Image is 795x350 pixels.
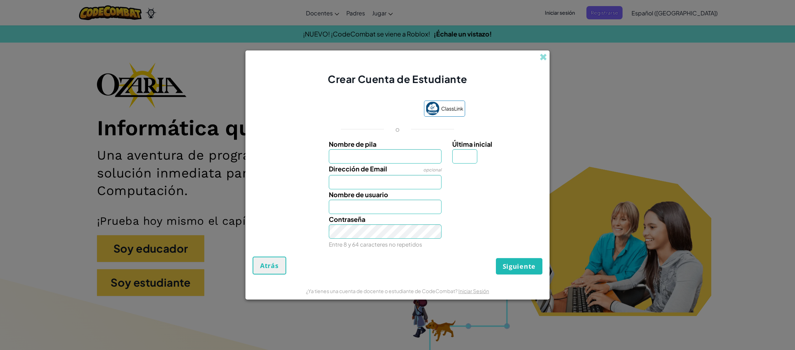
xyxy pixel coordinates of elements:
span: ¿Ya tienes una cuenta de docente o estudiante de CodeCombat? [306,288,458,294]
span: Nombre de pila [329,140,376,148]
span: ClassLink [441,103,463,114]
a: Iniciar Sesión [458,288,489,294]
span: Nombre de usuario [329,190,388,199]
span: Contraseña [329,215,365,223]
button: Atrás [253,257,286,274]
img: classlink-logo-small.png [426,102,439,115]
span: Última inicial [452,140,492,148]
span: Crear Cuenta de Estudiante [328,73,467,85]
p: o [395,125,400,133]
span: opcional [423,167,442,172]
button: Siguiente [496,258,542,274]
span: Dirección de Email [329,165,387,173]
iframe: Botón Iniciar sesión con Google [326,101,420,117]
span: Atrás [260,261,279,270]
span: Siguiente [503,262,536,271]
small: Entre 8 y 64 caracteres no repetidos [329,241,422,248]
